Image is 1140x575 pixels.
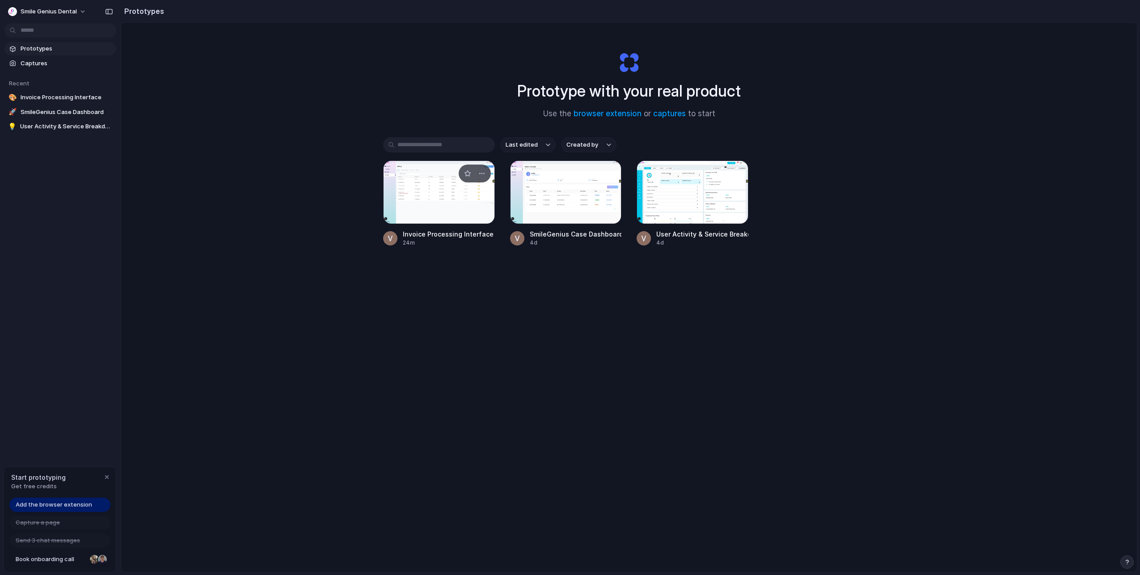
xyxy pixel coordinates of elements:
[566,140,598,149] span: Created by
[21,44,113,53] span: Prototypes
[403,229,494,239] div: Invoice Processing Interface
[121,6,164,17] h2: Prototypes
[16,500,92,509] span: Add the browser extension
[21,59,113,68] span: Captures
[21,108,113,117] span: SmileGenius Case Dashboard
[97,554,108,565] div: Christian Iacullo
[656,229,748,239] div: User Activity & Service Breakdown Dashboard
[8,93,17,102] div: 🎨
[500,137,556,152] button: Last edited
[4,57,116,70] a: Captures
[8,122,17,131] div: 💡
[16,518,60,527] span: Capture a page
[4,91,116,104] a: 🎨Invoice Processing Interface
[637,161,748,247] a: User Activity & Service Breakdown DashboardUser Activity & Service Breakdown Dashboard4d
[510,161,622,247] a: SmileGenius Case DashboardSmileGenius Case Dashboard4d
[403,239,494,247] div: 24m
[574,109,642,118] a: browser extension
[9,552,110,567] a: Book onboarding call
[530,229,622,239] div: SmileGenius Case Dashboard
[21,93,113,102] span: Invoice Processing Interface
[4,42,116,55] a: Prototypes
[16,555,86,564] span: Book onboarding call
[530,239,622,247] div: 4d
[11,473,66,482] span: Start prototyping
[4,106,116,119] a: 🚀SmileGenius Case Dashboard
[4,120,116,133] a: 💡User Activity & Service Breakdown Dashboard
[8,108,17,117] div: 🚀
[20,122,113,131] span: User Activity & Service Breakdown Dashboard
[9,80,30,87] span: Recent
[517,79,741,103] h1: Prototype with your real product
[11,482,66,491] span: Get free credits
[383,161,495,247] a: Invoice Processing InterfaceInvoice Processing Interface24m
[4,4,91,19] button: Smile Genius Dental
[16,536,80,545] span: Send 3 chat messages
[561,137,616,152] button: Created by
[653,109,686,118] a: captures
[656,239,748,247] div: 4d
[89,554,100,565] div: Nicole Kubica
[21,7,77,16] span: Smile Genius Dental
[506,140,538,149] span: Last edited
[543,108,715,120] span: Use the or to start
